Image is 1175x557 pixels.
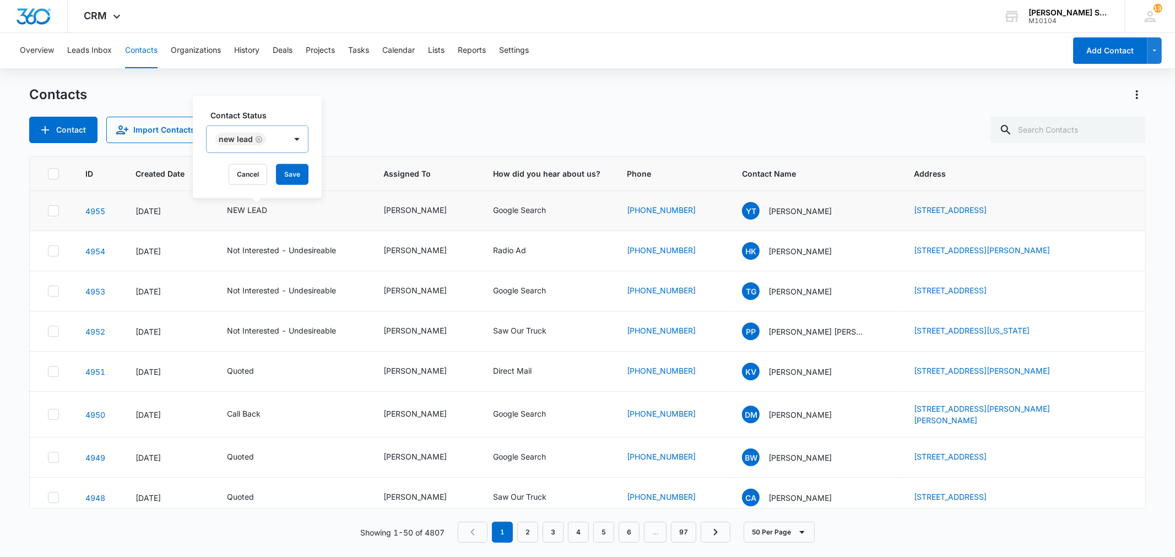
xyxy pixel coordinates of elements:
nav: Pagination [458,522,730,543]
button: Leads Inbox [67,33,112,68]
div: Assigned To - Ted DiMayo - Select to Edit Field [383,365,467,378]
div: Phone - (706) 424-2502 - Select to Edit Field [627,325,716,338]
div: Phone - (904) 480-7304 - Select to Edit Field [627,285,716,298]
button: History [234,33,259,68]
span: ID [85,168,93,179]
a: [STREET_ADDRESS] [914,492,987,501]
div: Google Search [493,408,546,419]
a: [PHONE_NUMBER] [627,408,696,419]
div: NEW LEAD [219,135,253,143]
div: How did you hear about us? - Google Search - Select to Edit Field [493,285,566,298]
div: Contact Name - Hope Kirshner - Select to Edit Field [742,242,852,260]
a: Navigate to contact details page for Brent Watts [85,453,105,462]
button: Projects [306,33,335,68]
input: Search Contacts [990,117,1146,143]
div: account id [1028,17,1109,25]
div: [PERSON_NAME] [383,451,447,462]
div: [DATE] [136,286,201,297]
div: Quoted [227,451,254,462]
a: Navigate to contact details page for Tammy Guertin [85,287,105,296]
a: Navigate to contact details page for Dillon Mello [85,410,105,419]
div: Contact Status - Not Interested - Undesireable - Select to Edit Field [227,325,356,338]
a: [STREET_ADDRESS] [914,205,987,215]
button: Import Contacts [106,117,207,143]
a: [PHONE_NUMBER] [627,365,696,376]
div: Call Back [227,408,261,419]
p: [PERSON_NAME] [768,366,832,378]
a: [STREET_ADDRESS][PERSON_NAME] [914,366,1050,375]
div: Address - 2316 Tralee Cit, McKinney, TX, 75072 - Select to Edit Field [914,403,1127,426]
div: Address - 864 Miller way, Schaumburg, il, 60193 - Select to Edit Field [914,365,1070,378]
div: [DATE] [136,452,201,463]
button: Settings [499,33,529,68]
div: How did you hear about us? - Google Search - Select to Edit Field [493,408,566,421]
button: Organizations [171,33,221,68]
a: Navigate to contact details page for Carlos Arancibia [85,493,105,503]
div: Assigned To - Brian Johnston - Select to Edit Field [383,451,467,464]
button: Contacts [125,33,158,68]
div: Address - 7929 Hook Dr, Plano, TX, 75025 - Select to Edit Field [914,451,1006,464]
div: Remove NEW LEAD [253,135,263,143]
div: Phone - (305) 607-5425 - Select to Edit Field [627,491,716,504]
a: [PHONE_NUMBER] [627,244,696,256]
div: Phone - (202) 215-0402 - Select to Edit Field [627,365,716,378]
button: Overview [20,33,54,68]
button: Deals [273,33,293,68]
div: Assigned To - Kenneth Florman - Select to Edit Field [383,244,467,258]
div: Google Search [493,204,546,216]
div: Address - 7495 Rose Hill Ct, Yorkville, IL, 60560 - Select to Edit Field [914,204,1006,217]
p: [PERSON_NAME] [768,286,832,297]
div: [PERSON_NAME] [383,204,447,216]
p: [PERSON_NAME] [768,245,832,257]
div: Contact Status - Not Interested - Undesireable - Select to Edit Field [227,285,356,298]
div: Phone - (945) 308-0862 - Select to Edit Field [627,451,716,464]
div: Quoted [227,491,254,503]
a: [PHONE_NUMBER] [627,491,696,503]
span: HK [742,242,760,260]
span: Assigned To [383,168,451,179]
div: Contact Status - Quoted - Select to Edit Field [227,491,274,504]
a: [PHONE_NUMBER] [627,325,696,336]
div: Not Interested - Undesireable [227,244,336,256]
div: Contact Name - Kumar Vora - Select to Edit Field [742,363,852,380]
div: Google Search [493,451,546,462]
a: [PHONE_NUMBER] [627,204,696,216]
div: How did you hear about us? - Saw Our Truck - Select to Edit Field [493,491,566,504]
div: Contact Status - Quoted - Select to Edit Field [227,451,274,464]
div: Assigned To - Brian Johnston - Select to Edit Field [383,408,467,421]
button: 50 Per Page [744,522,815,543]
button: Save [276,164,308,185]
span: Address [914,168,1111,179]
span: TG [742,282,760,300]
button: Cancel [229,164,267,185]
div: Assigned To - Ted DiMayo - Select to Edit Field [383,491,467,504]
span: BW [742,449,760,466]
div: [PERSON_NAME] [383,244,447,256]
span: YT [742,202,760,220]
label: Contact Status [210,110,313,121]
a: [PHONE_NUMBER] [627,285,696,296]
a: Navigate to contact details page for Yaribel Tirado [85,206,105,216]
div: Assigned To - Kenneth Florman - Select to Edit Field [383,285,467,298]
a: Page 97 [671,522,696,543]
p: [PERSON_NAME] [768,492,832,504]
div: Contact Name - Yaribel Tirado - Select to Edit Field [742,202,852,220]
p: [PERSON_NAME] [768,205,832,217]
div: Google Search [493,285,546,296]
div: [DATE] [136,366,201,378]
h1: Contacts [29,86,87,103]
div: Not Interested - Undesireable [227,285,336,296]
a: Next Page [701,522,730,543]
a: Page 2 [517,522,538,543]
button: Reports [458,33,486,68]
button: Add Contact [1073,37,1147,64]
a: [STREET_ADDRESS] [914,452,987,461]
button: Calendar [382,33,415,68]
div: Direct Mail [493,365,532,376]
div: Radio Ad [493,244,526,256]
div: Contact Status - Call Back - Select to Edit Field [227,408,280,421]
a: Navigate to contact details page for Hope Kirshner [85,247,105,256]
div: How did you hear about us? - Google Search - Select to Edit Field [493,204,566,217]
div: Contact Status - NEW LEAD - Select to Edit Field [227,204,287,217]
div: notifications count [1154,4,1162,13]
